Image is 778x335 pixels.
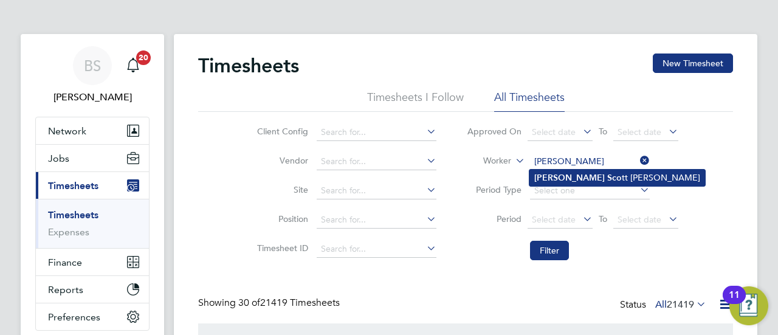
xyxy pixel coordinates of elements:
div: 11 [729,295,740,311]
input: Select one [530,182,650,199]
span: 20 [136,50,151,65]
b: Sco [607,173,622,183]
input: Search for... [317,182,436,199]
button: New Timesheet [653,54,733,73]
span: Timesheets [48,180,98,192]
span: Reports [48,284,83,295]
span: To [595,211,611,227]
a: BS[PERSON_NAME] [35,46,150,105]
input: Search for... [317,153,436,170]
span: Finance [48,257,82,268]
span: Select date [532,214,576,225]
button: Reports [36,276,149,303]
label: Position [253,213,308,224]
button: Jobs [36,145,149,171]
span: Select date [618,126,661,137]
span: Select date [532,126,576,137]
div: Timesheets [36,199,149,248]
input: Search for... [317,124,436,141]
label: Worker [456,155,511,167]
span: 21419 Timesheets [238,297,340,309]
span: Select date [618,214,661,225]
span: To [595,123,611,139]
button: Open Resource Center, 11 new notifications [729,286,768,325]
label: All [655,299,706,311]
a: 20 [121,46,145,85]
li: Timesheets I Follow [367,90,464,112]
a: Timesheets [48,209,98,221]
li: tt [PERSON_NAME] [529,170,705,186]
span: 30 of [238,297,260,309]
b: [PERSON_NAME] [534,173,605,183]
h2: Timesheets [198,54,299,78]
label: Site [253,184,308,195]
button: Filter [530,241,569,260]
button: Timesheets [36,172,149,199]
div: Status [620,297,709,314]
button: Network [36,117,149,144]
span: Network [48,125,86,137]
label: Vendor [253,155,308,166]
button: Preferences [36,303,149,330]
button: Finance [36,249,149,275]
a: Expenses [48,226,89,238]
label: Period Type [467,184,522,195]
input: Search for... [317,241,436,258]
span: Beth Seddon [35,90,150,105]
label: Timesheet ID [253,243,308,254]
input: Search for... [530,153,650,170]
span: 21419 [667,299,694,311]
span: Jobs [48,153,69,164]
div: Showing [198,297,342,309]
label: Client Config [253,126,308,137]
li: All Timesheets [494,90,565,112]
input: Search for... [317,212,436,229]
span: Preferences [48,311,100,323]
label: Approved On [467,126,522,137]
label: Period [467,213,522,224]
span: BS [84,58,101,74]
